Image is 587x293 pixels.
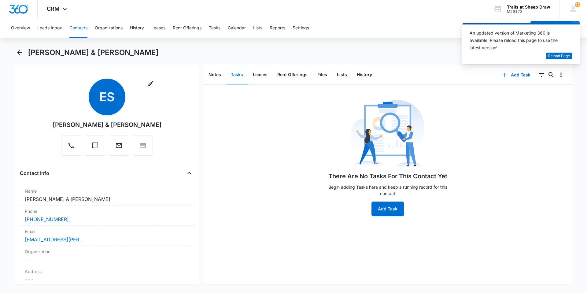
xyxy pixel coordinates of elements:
[130,18,144,38] button: History
[204,65,226,84] button: Notes
[37,18,62,38] button: Leads Inbox
[332,65,352,84] button: Lists
[530,21,572,35] button: Add Contact
[25,208,189,214] label: Phone
[293,18,309,38] button: Settings
[25,256,189,263] dd: ---
[85,145,105,150] a: Text
[537,70,546,80] button: Filters
[25,248,189,255] label: Organization
[253,18,262,38] button: Lists
[20,226,194,246] div: Email[EMAIL_ADDRESS][PERSON_NAME][DOMAIN_NAME]
[28,48,159,57] h1: [PERSON_NAME] & [PERSON_NAME]
[61,135,81,156] button: Call
[248,65,272,84] button: Leases
[351,98,424,172] img: No Data
[25,236,86,243] a: [EMAIL_ADDRESS][PERSON_NAME][DOMAIN_NAME]
[575,2,580,7] span: 72
[546,70,556,80] button: Search...
[20,169,49,177] h4: Contact Info
[507,5,550,9] div: account name
[11,18,30,38] button: Overview
[470,29,565,51] div: An updated version of Marketing 360 is available. Please reload this page to use the latest version!
[61,145,81,150] a: Call
[496,68,537,82] button: Add Task
[556,70,566,80] button: Overflow Menu
[371,202,404,216] button: Add Task
[25,195,189,203] dd: [PERSON_NAME] & [PERSON_NAME]
[69,18,87,38] button: Contacts
[89,79,125,115] span: ES
[95,18,123,38] button: Organizations
[20,206,194,226] div: Phone[PHONE_NUMBER]
[25,228,189,235] label: Email
[575,2,580,7] div: notifications count
[151,18,165,38] button: Leases
[507,9,550,14] div: account id
[546,53,572,60] button: Reload Page
[173,18,201,38] button: Rent Offerings
[109,135,129,156] button: Email
[15,48,24,57] button: Back
[272,65,312,84] button: Rent Offerings
[25,268,189,275] label: Address
[25,216,69,223] a: [PHONE_NUMBER]
[109,145,129,150] a: Email
[209,18,220,38] button: Tasks
[184,168,194,178] button: Close
[328,172,447,181] h1: There Are No Tasks For This Contact Yet
[47,6,60,12] span: CRM
[323,184,452,197] p: Begin adding Tasks here and keep a running record for this contact
[20,185,194,206] div: Name[PERSON_NAME] & [PERSON_NAME]
[226,65,248,84] button: Tasks
[25,188,189,194] label: Name
[548,53,570,59] span: Reload Page
[20,246,194,266] div: Organization---
[25,276,189,283] dd: ---
[352,65,377,84] button: History
[312,65,332,84] button: Files
[228,18,246,38] button: Calendar
[270,18,285,38] button: Reports
[85,135,105,156] button: Text
[53,120,162,129] div: [PERSON_NAME] & [PERSON_NAME]
[20,266,194,286] div: Address---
